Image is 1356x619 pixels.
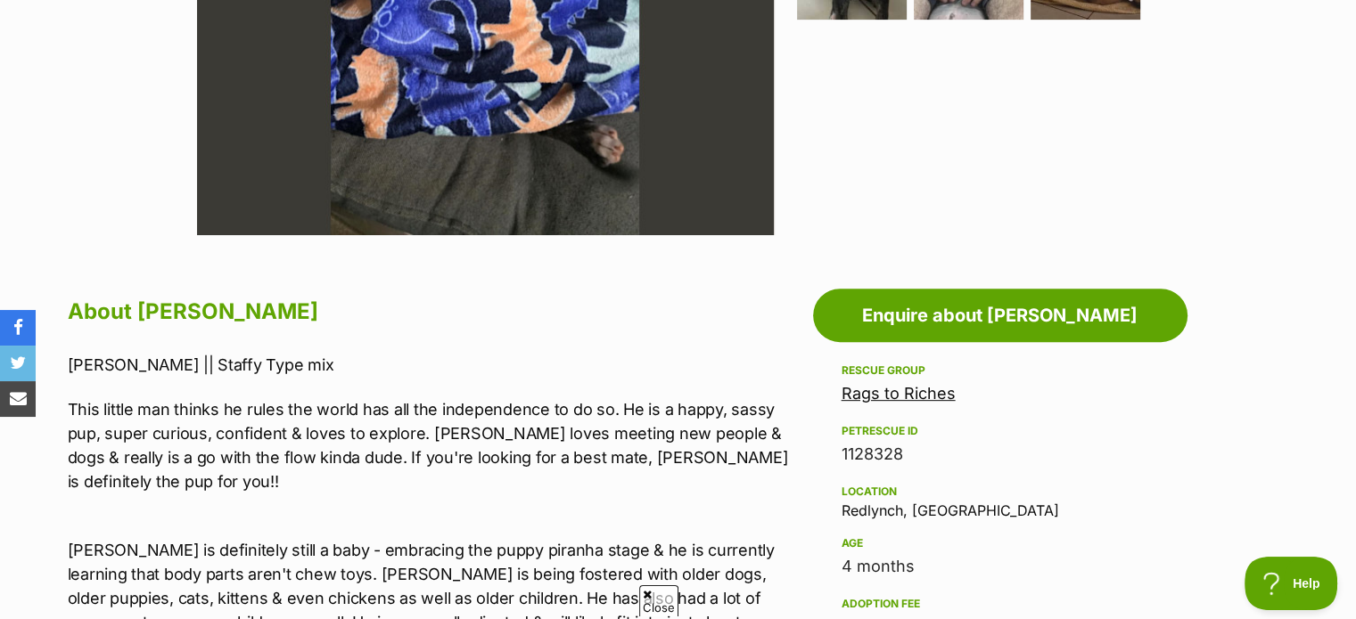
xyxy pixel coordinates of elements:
span: Close [639,585,678,616]
p: [PERSON_NAME] || Staffy Type mix [68,353,804,377]
div: Age [842,536,1159,550]
a: Rags to Riches [842,384,956,403]
div: 4 months [842,554,1159,579]
div: Adoption fee [842,597,1159,611]
div: Location [842,485,1159,499]
div: Rescue group [842,363,1159,378]
h2: About [PERSON_NAME] [68,292,804,331]
div: 1128328 [842,442,1159,467]
div: Redlynch, [GEOGRAPHIC_DATA] [842,481,1159,518]
a: Enquire about [PERSON_NAME] [813,289,1188,342]
div: PetRescue ID [842,424,1159,438]
p: This little man thinks he rules the world has all the independence to do so. He is a happy, sassy... [68,397,804,493]
iframe: Help Scout Beacon - Open [1245,557,1338,610]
